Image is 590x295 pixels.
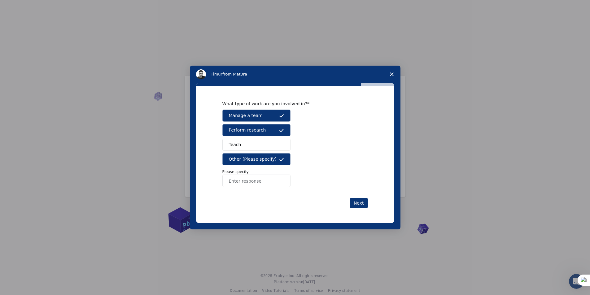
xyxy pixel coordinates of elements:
[222,101,359,106] div: What type of work are you involved in?
[350,198,368,208] button: Next
[222,110,291,122] button: Manage a team
[222,124,291,136] button: Perform research
[222,139,291,151] button: Teach
[229,156,277,163] span: Other (Please specify)
[222,153,291,165] button: Other (Please specify)
[211,72,222,76] span: Timur
[222,169,368,175] p: Please specify
[222,175,291,187] input: Enter response
[196,69,206,79] img: Profile image for Timur
[229,112,263,119] span: Manage a team
[229,127,266,133] span: Perform research
[12,4,35,10] span: Support
[222,72,247,76] span: from Mat3ra
[383,66,400,83] span: Close survey
[229,141,241,148] span: Teach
